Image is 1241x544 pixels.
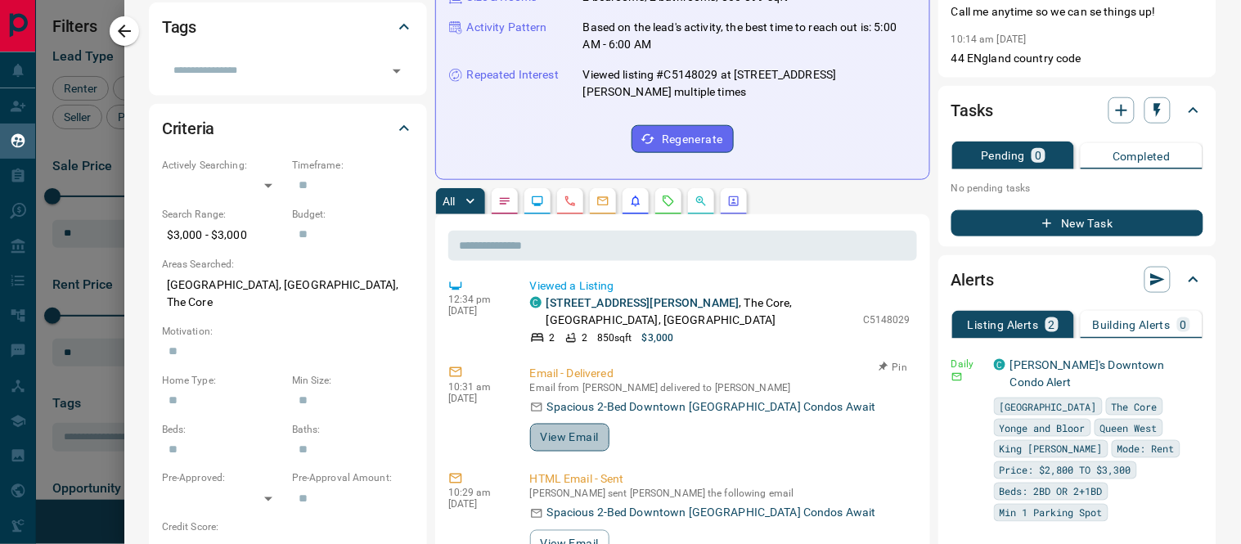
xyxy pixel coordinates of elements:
[642,330,674,345] p: $3,000
[870,360,917,375] button: Pin
[530,365,911,382] p: Email - Delivered
[550,330,555,345] p: 2
[981,150,1025,161] p: Pending
[994,359,1005,371] div: condos.ca
[292,422,414,437] p: Baths:
[547,505,876,522] p: Spacious 2-Bed Downtown [GEOGRAPHIC_DATA] Condos Await
[448,305,506,317] p: [DATE]
[530,471,911,488] p: HTML Email - Sent
[448,381,506,393] p: 10:31 am
[162,373,284,388] p: Home Type:
[162,7,414,47] div: Tags
[292,373,414,388] p: Min Size:
[1113,151,1171,162] p: Completed
[583,19,916,53] p: Based on the lead's activity, the best time to reach out is: 5:00 AM - 6:00 AM
[1112,398,1158,415] span: The Core
[597,330,632,345] p: 850 sqft
[547,398,876,416] p: Spacious 2-Bed Downtown [GEOGRAPHIC_DATA] Condos Await
[385,60,408,83] button: Open
[162,520,414,535] p: Credit Score:
[1010,358,1165,389] a: [PERSON_NAME]'s Downtown Condo Alert
[1000,483,1103,500] span: Beds: 2BD OR 2+1BD
[968,319,1039,330] p: Listing Alerts
[162,272,414,316] p: [GEOGRAPHIC_DATA], [GEOGRAPHIC_DATA], The Core
[448,294,506,305] p: 12:34 pm
[1093,319,1171,330] p: Building Alerts
[467,19,547,36] p: Activity Pattern
[1117,441,1175,457] span: Mode: Rent
[530,424,609,452] button: View Email
[498,195,511,208] svg: Notes
[632,125,734,153] button: Regenerate
[546,296,740,309] a: [STREET_ADDRESS][PERSON_NAME]
[448,499,506,510] p: [DATE]
[1000,420,1086,436] span: Yonge and Bloor
[1100,420,1158,436] span: Queen West
[162,14,196,40] h2: Tags
[1000,398,1097,415] span: [GEOGRAPHIC_DATA]
[951,357,984,371] p: Daily
[162,115,215,142] h2: Criteria
[448,488,506,499] p: 10:29 am
[695,195,708,208] svg: Opportunities
[1000,441,1103,457] span: King [PERSON_NAME]
[662,195,675,208] svg: Requests
[1180,319,1187,330] p: 0
[162,324,414,339] p: Motivation:
[583,66,916,101] p: Viewed listing #C5148029 at [STREET_ADDRESS][PERSON_NAME] multiple times
[951,97,993,124] h2: Tasks
[448,393,506,404] p: [DATE]
[162,422,284,437] p: Beds:
[951,267,994,293] h2: Alerts
[951,50,1203,67] p: 44 ENgland country code
[564,195,577,208] svg: Calls
[531,195,544,208] svg: Lead Browsing Activity
[629,195,642,208] svg: Listing Alerts
[162,222,284,249] p: $3,000 - $3,000
[951,210,1203,236] button: New Task
[162,207,284,222] p: Search Range:
[292,207,414,222] p: Budget:
[530,488,911,500] p: [PERSON_NAME] sent [PERSON_NAME] the following email
[1049,319,1055,330] p: 2
[467,66,559,83] p: Repeated Interest
[162,257,414,272] p: Areas Searched:
[1035,150,1041,161] p: 0
[530,297,542,308] div: condos.ca
[951,260,1203,299] div: Alerts
[162,471,284,486] p: Pre-Approved:
[1000,505,1103,521] span: Min 1 Parking Spot
[951,91,1203,130] div: Tasks
[727,195,740,208] svg: Agent Actions
[863,312,911,327] p: C5148029
[162,109,414,148] div: Criteria
[530,277,911,294] p: Viewed a Listing
[951,34,1027,45] p: 10:14 am [DATE]
[582,330,587,345] p: 2
[951,371,963,383] svg: Email
[596,195,609,208] svg: Emails
[292,471,414,486] p: Pre-Approval Amount:
[162,158,284,173] p: Actively Searching:
[530,382,911,393] p: Email from [PERSON_NAME] delivered to [PERSON_NAME]
[546,294,855,329] p: , The Core, [GEOGRAPHIC_DATA], [GEOGRAPHIC_DATA]
[443,196,456,207] p: All
[951,176,1203,200] p: No pending tasks
[1000,462,1131,479] span: Price: $2,800 TO $3,300
[292,158,414,173] p: Timeframe:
